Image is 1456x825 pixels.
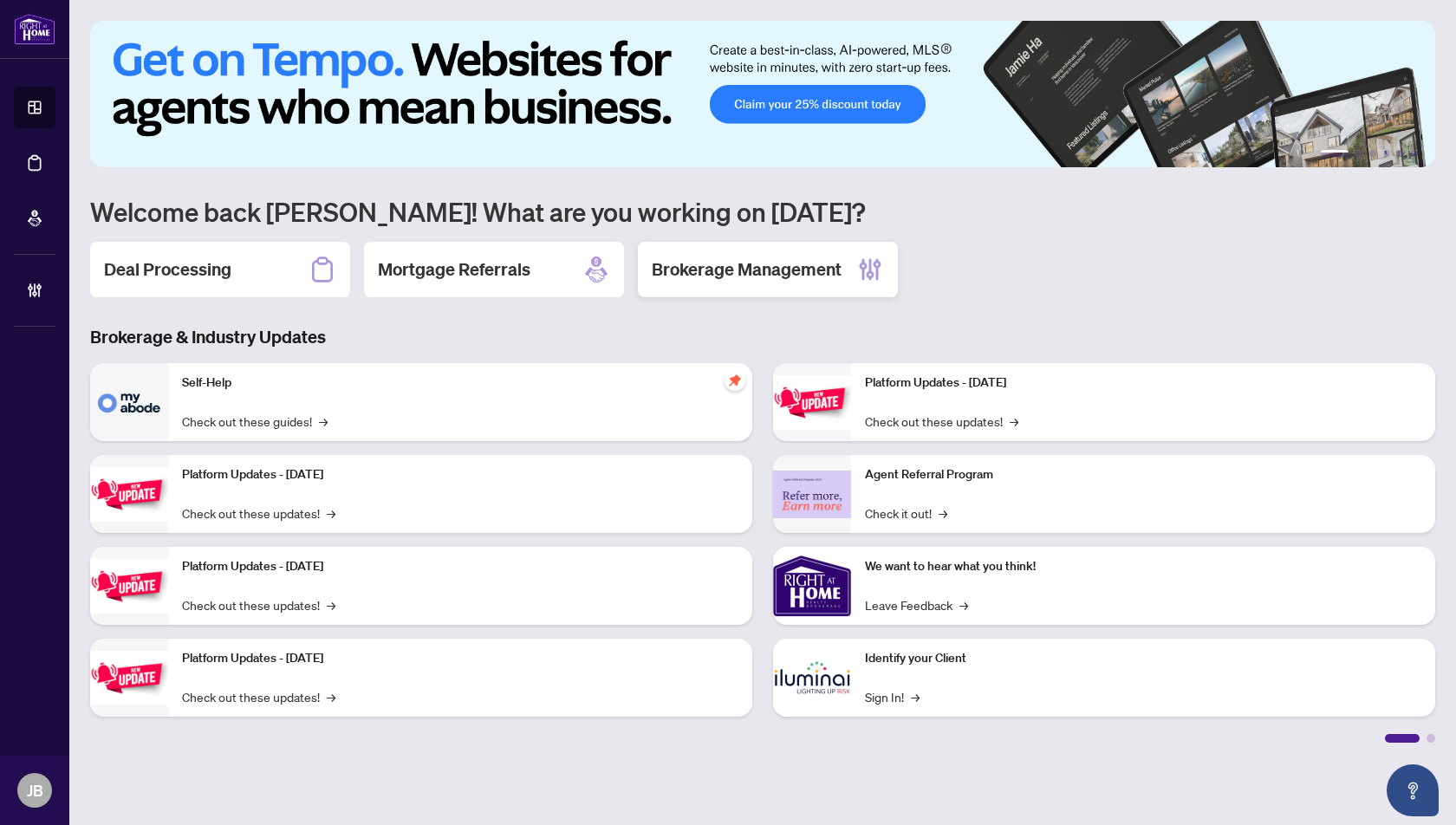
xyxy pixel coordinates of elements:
p: Platform Updates - [DATE] [182,557,738,576]
img: Slide 0 [90,21,1435,167]
span: → [327,687,335,706]
span: → [939,503,947,523]
a: Check out these guides!→ [182,412,328,431]
button: 3 [1369,150,1376,157]
button: 4 [1383,150,1390,157]
span: → [327,503,335,523]
a: Check out these updates!→ [182,595,335,614]
span: pushpin [725,370,745,391]
p: Platform Updates - [DATE] [865,374,1421,393]
img: We want to hear what you think! [773,547,851,625]
a: Check it out!→ [865,503,947,523]
button: 6 [1411,150,1418,157]
button: Open asap [1387,764,1439,816]
span: → [327,595,335,614]
img: Platform Updates - September 16, 2025 [90,467,168,522]
p: Platform Updates - [DATE] [182,649,738,668]
h1: Welcome back [PERSON_NAME]! What are you working on [DATE]? [90,195,1435,228]
button: 2 [1355,150,1362,157]
img: Agent Referral Program [773,471,851,518]
a: Check out these updates!→ [182,503,335,523]
img: logo [14,13,55,45]
button: 1 [1321,150,1349,157]
span: → [959,595,968,614]
span: → [1010,412,1018,431]
h2: Mortgage Referrals [378,257,530,282]
img: Identify your Client [773,639,851,717]
p: Self-Help [182,374,738,393]
img: Platform Updates - July 21, 2025 [90,559,168,614]
span: → [319,412,328,431]
a: Check out these updates!→ [865,412,1018,431]
p: Identify your Client [865,649,1421,668]
h2: Deal Processing [104,257,231,282]
img: Platform Updates - July 8, 2025 [90,651,168,705]
img: Platform Updates - June 23, 2025 [773,375,851,430]
button: 5 [1397,150,1404,157]
span: → [911,687,920,706]
a: Sign In!→ [865,687,920,706]
p: Platform Updates - [DATE] [182,465,738,484]
h2: Brokerage Management [652,257,842,282]
span: JB [27,778,43,802]
p: Agent Referral Program [865,465,1421,484]
img: Self-Help [90,363,168,441]
h3: Brokerage & Industry Updates [90,325,1435,349]
a: Leave Feedback→ [865,595,968,614]
a: Check out these updates!→ [182,687,335,706]
p: We want to hear what you think! [865,557,1421,576]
